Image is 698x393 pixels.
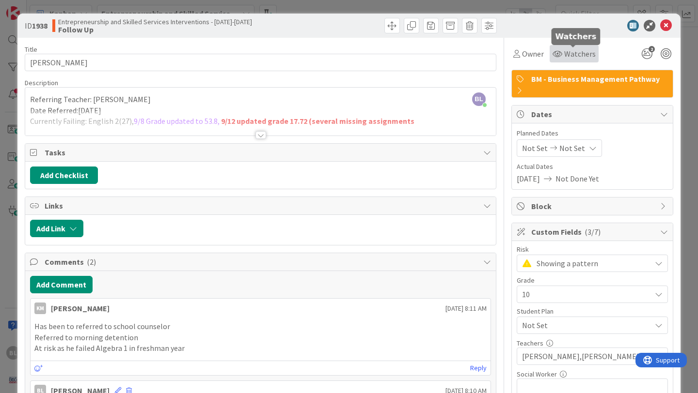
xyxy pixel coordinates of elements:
[34,332,487,343] p: Referred to morning detention
[531,226,655,238] span: Custom Fields
[45,147,478,158] span: Tasks
[564,48,596,60] span: Watchers
[30,105,491,116] p: Date Referred:[DATE]
[517,246,668,253] div: Risk
[522,287,646,301] span: 10
[34,321,487,332] p: Has been to referred to school counselor
[517,308,668,315] div: Student Plan
[58,26,252,33] b: Follow Up
[25,45,37,54] label: Title
[517,370,557,378] label: Social Worker
[25,54,496,71] input: type card name here...
[517,277,668,284] div: Grade
[517,128,668,138] span: Planned Dates
[58,18,252,26] span: Entrepreneurship and Skilled Services Interventions - [DATE]-[DATE]
[531,200,655,212] span: Block
[25,20,48,31] span: ID
[472,92,486,106] span: BL
[45,200,478,212] span: Links
[30,276,93,293] button: Add Comment
[25,78,58,87] span: Description
[34,302,46,314] div: KM
[531,108,655,120] span: Dates
[30,94,491,105] p: Referring Teacher: [PERSON_NAME]
[20,1,44,13] span: Support
[30,220,83,237] button: Add Link
[517,339,543,348] label: Teachers
[522,142,548,154] span: Not Set
[649,46,655,52] span: 2
[555,32,597,41] h5: Watchers
[559,142,585,154] span: Not Set
[45,256,478,268] span: Comments
[585,227,601,237] span: ( 3/7 )
[470,362,487,374] a: Reply
[517,173,540,184] span: [DATE]
[531,73,668,85] span: BM - Business Management Pathway
[30,166,98,184] button: Add Checklist
[522,48,544,60] span: Owner
[537,257,646,270] span: Showing a pattern
[34,343,487,354] p: At risk as he failed Algebra 1 in freshman year
[555,173,599,184] span: Not Done Yet
[517,162,668,172] span: Actual Dates
[87,257,96,267] span: ( 2 )
[32,21,48,30] b: 1938
[522,319,651,331] span: Not Set
[51,302,110,314] div: [PERSON_NAME]
[445,303,487,314] span: [DATE] 8:11 AM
